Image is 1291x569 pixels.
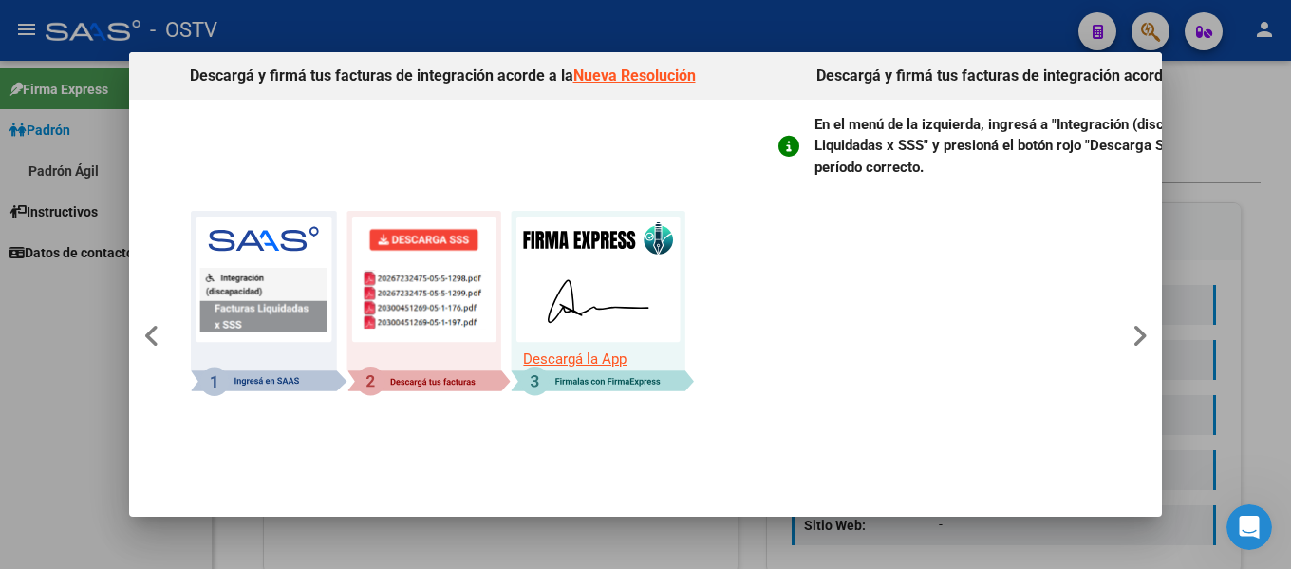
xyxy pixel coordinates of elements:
iframe: Intercom live chat [1226,504,1272,550]
h4: Descargá y firmá tus facturas de integración acorde a la [129,52,756,100]
img: Logo Firma Express [191,211,694,396]
a: Descargá la App [523,351,627,368]
a: Nueva Resolución [573,66,696,85]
